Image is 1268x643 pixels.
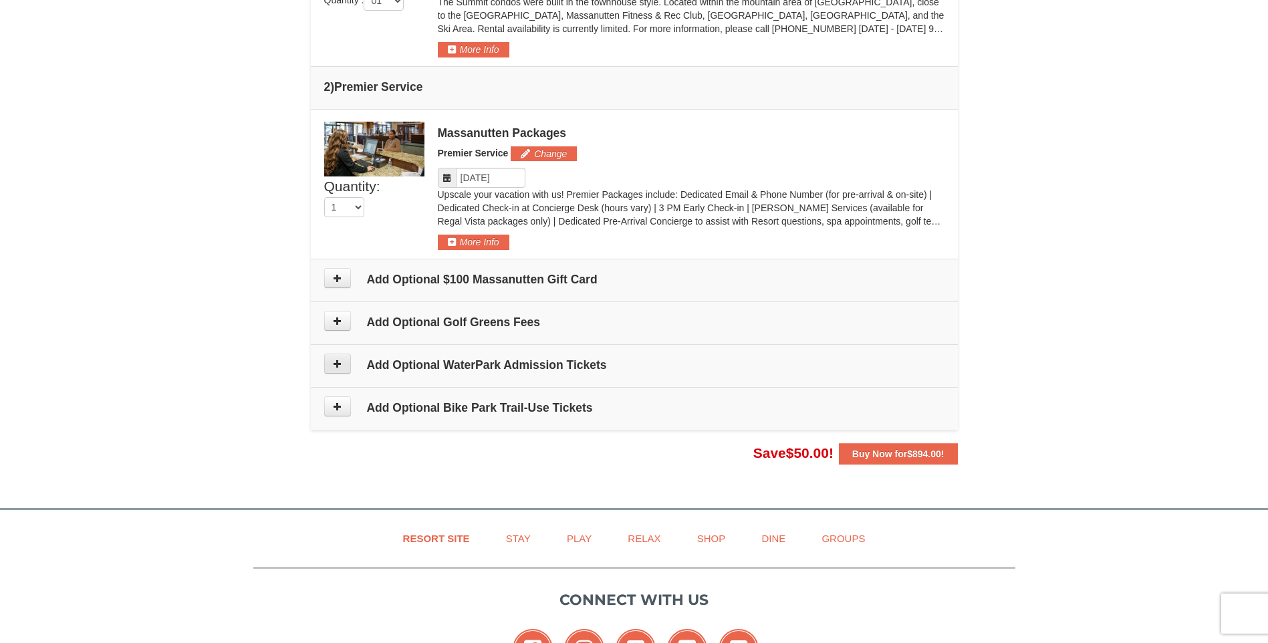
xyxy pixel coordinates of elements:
button: Change [511,146,577,161]
span: Premier Service [438,148,509,158]
h4: Add Optional Golf Greens Fees [324,315,944,329]
span: Quantity: [324,178,380,194]
span: $894.00 [907,448,941,459]
h4: 2 Premier Service [324,80,944,94]
p: Upscale your vacation with us! Premier Packages include: Dedicated Email & Phone Number (for pre-... [438,188,944,228]
span: $50.00 [786,445,829,461]
strong: Buy Now for ! [852,448,944,459]
a: Relax [611,523,677,553]
span: Save ! [753,445,834,461]
a: Stay [489,523,547,553]
span: ) [330,80,334,94]
h4: Add Optional $100 Massanutten Gift Card [324,273,944,286]
div: Massanutten Packages [438,126,944,140]
h4: Add Optional WaterPark Admission Tickets [324,358,944,372]
img: 6619879-45-42d1442c.jpg [324,122,424,176]
a: Play [550,523,608,553]
a: Resort Site [386,523,487,553]
h4: Add Optional Bike Park Trail-Use Tickets [324,401,944,414]
button: More Info [438,235,509,249]
button: More Info [438,42,509,57]
a: Groups [805,523,882,553]
button: Buy Now for$894.00! [839,443,958,465]
a: Shop [680,523,743,553]
a: Dine [745,523,802,553]
p: Connect with us [253,589,1015,611]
